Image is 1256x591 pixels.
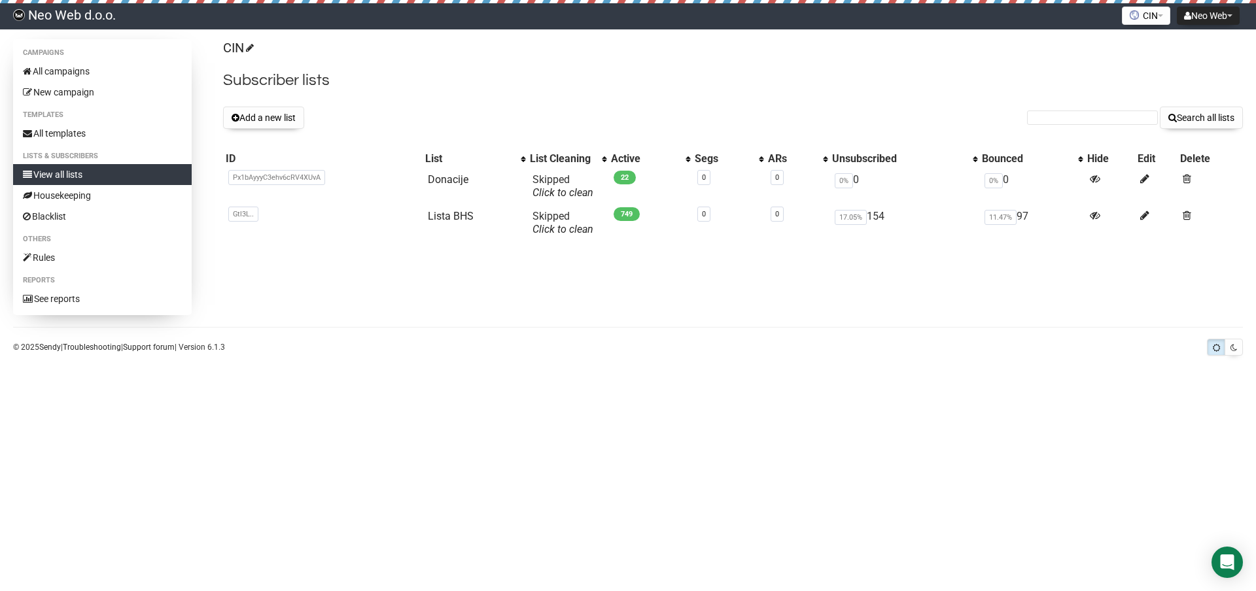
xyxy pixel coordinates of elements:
div: List [425,152,514,165]
button: Add a new list [223,107,304,129]
span: 11.47% [985,210,1017,225]
td: 154 [829,205,979,241]
span: Gtl3L.. [228,207,258,222]
span: Skipped [532,210,593,235]
span: 0% [985,173,1003,188]
span: 0% [835,173,853,188]
div: Delete [1180,152,1240,165]
button: Neo Web [1177,7,1240,25]
th: Active: No sort applied, activate to apply an ascending sort [608,150,692,168]
button: CIN [1122,7,1170,25]
a: 0 [702,173,706,182]
a: New campaign [13,82,192,103]
td: 0 [979,168,1085,205]
a: 0 [702,210,706,218]
td: 0 [829,168,979,205]
li: Templates [13,107,192,123]
a: Click to clean [532,186,593,199]
a: 0 [775,210,779,218]
a: Sendy [39,343,61,352]
span: Px1bAyyyC3ehv6cRV4XUvA [228,170,325,185]
img: favicons [1129,10,1140,20]
td: 97 [979,205,1085,241]
div: Open Intercom Messenger [1212,547,1243,578]
th: ARs: No sort applied, activate to apply an ascending sort [765,150,829,168]
th: Hide: No sort applied, sorting is disabled [1085,150,1134,168]
h2: Subscriber lists [223,69,1243,92]
a: Donacije [428,173,468,186]
a: Housekeeping [13,185,192,206]
div: List Cleaning [530,152,595,165]
a: See reports [13,288,192,309]
a: Click to clean [532,223,593,235]
a: Troubleshooting [63,343,121,352]
a: Blacklist [13,206,192,227]
th: Segs: No sort applied, activate to apply an ascending sort [692,150,765,168]
li: Lists & subscribers [13,148,192,164]
a: Support forum [123,343,175,352]
th: List: No sort applied, activate to apply an ascending sort [423,150,527,168]
th: ID: No sort applied, sorting is disabled [223,150,423,168]
th: Delete: No sort applied, sorting is disabled [1177,150,1243,168]
span: Skipped [532,173,593,199]
li: Others [13,231,192,247]
button: Search all lists [1160,107,1243,129]
a: 0 [775,173,779,182]
th: Bounced: No sort applied, activate to apply an ascending sort [979,150,1085,168]
div: Hide [1087,152,1132,165]
a: All campaigns [13,61,192,82]
img: d9c6f36dc4e065333b69a48c21e555cb [13,9,25,21]
th: Unsubscribed: No sort applied, activate to apply an ascending sort [829,150,979,168]
div: Active [611,152,679,165]
div: ID [226,152,420,165]
div: ARs [768,152,816,165]
a: All templates [13,123,192,144]
p: © 2025 | | | Version 6.1.3 [13,340,225,354]
div: Unsubscribed [832,152,966,165]
div: Bounced [982,152,1072,165]
span: 749 [614,207,640,221]
a: CIN [223,40,252,56]
li: Reports [13,273,192,288]
div: Edit [1138,152,1175,165]
li: Campaigns [13,45,192,61]
span: 22 [614,171,636,184]
a: Lista BHS [428,210,474,222]
th: List Cleaning: No sort applied, activate to apply an ascending sort [527,150,608,168]
th: Edit: No sort applied, sorting is disabled [1135,150,1177,168]
div: Segs [695,152,752,165]
a: View all lists [13,164,192,185]
a: Rules [13,247,192,268]
span: 17.05% [835,210,867,225]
